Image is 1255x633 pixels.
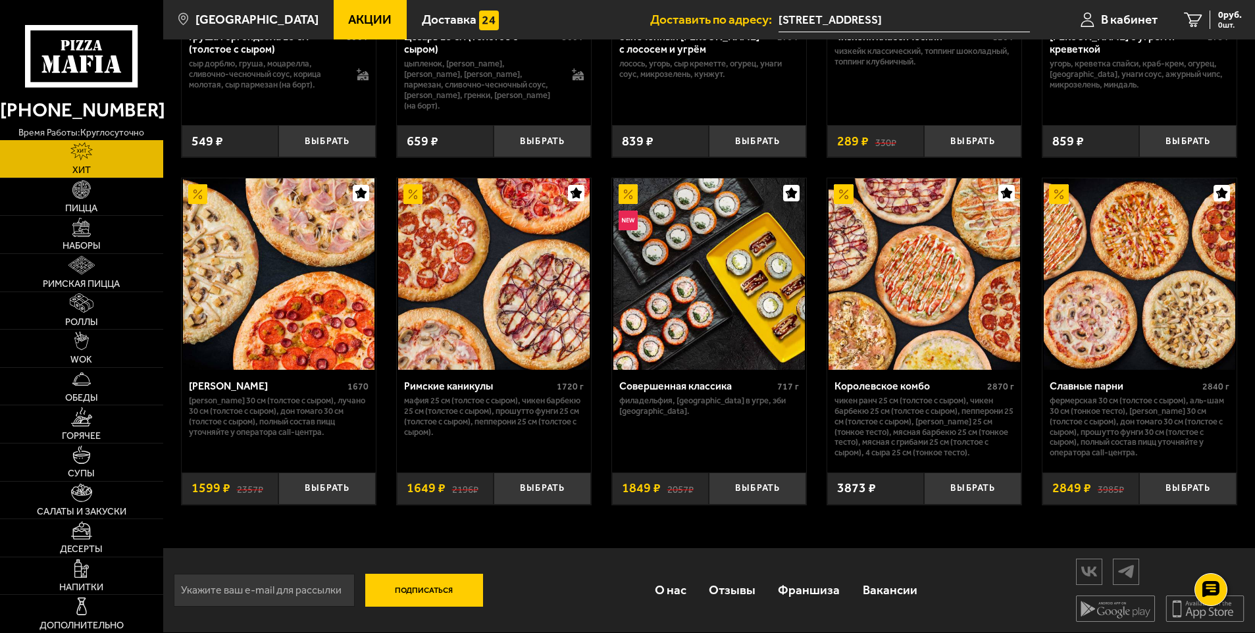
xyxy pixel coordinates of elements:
span: 1849 ₽ [622,482,661,495]
span: 2849 ₽ [1052,482,1091,495]
s: 3985 ₽ [1098,482,1124,495]
span: Горячее [62,432,101,441]
img: Королевское комбо [829,178,1020,370]
button: Выбрать [924,472,1021,505]
p: Фермерская 30 см (толстое с сыром), Аль-Шам 30 см (тонкое тесто), [PERSON_NAME] 30 см (толстое с ... [1050,395,1229,458]
a: АкционныйРимские каникулы [397,178,591,370]
div: Запеченный [PERSON_NAME] с лососем и угрём [619,30,774,55]
p: цыпленок, [PERSON_NAME], [PERSON_NAME], [PERSON_NAME], пармезан, сливочно-чесночный соус, [PERSON... [404,59,559,111]
img: Акционный [834,184,854,204]
a: АкционныйКоролевское комбо [827,178,1021,370]
span: Подъездной переулок, 1 [779,8,1029,32]
span: В кабинет [1101,13,1158,26]
s: 330 ₽ [875,135,896,148]
button: Выбрать [494,472,591,505]
span: 659 ₽ [407,135,438,148]
span: Наборы [63,241,101,251]
img: Хет Трик [183,178,374,370]
span: Супы [68,469,95,478]
a: О нас [644,569,698,611]
div: Груша горгондзола 25 см (толстое с сыром) [189,30,344,55]
span: 0 шт. [1218,21,1242,29]
s: 2357 ₽ [237,482,263,495]
p: Филадельфия, [GEOGRAPHIC_DATA] в угре, Эби [GEOGRAPHIC_DATA]. [619,395,799,417]
span: 1649 ₽ [407,482,446,495]
span: Обеды [65,393,98,403]
span: Дополнительно [39,621,124,630]
span: Десерты [60,545,103,554]
span: [GEOGRAPHIC_DATA] [195,13,319,26]
button: Выбрать [709,472,806,505]
span: Пицца [65,204,97,213]
s: 2196 ₽ [452,482,478,495]
img: vk [1077,560,1102,583]
span: 549 ₽ [192,135,223,148]
img: 15daf4d41897b9f0e9f617042186c801.svg [479,11,499,30]
button: Выбрать [924,125,1021,157]
button: Выбрать [709,125,806,157]
img: Акционный [403,184,423,204]
button: Выбрать [494,125,591,157]
span: 717 г [777,381,799,392]
span: Напитки [59,583,103,592]
img: Римские каникулы [398,178,590,370]
div: [PERSON_NAME] с угрём и креветкой [1050,30,1204,55]
s: 2057 ₽ [667,482,694,495]
span: 289 ₽ [837,135,869,148]
span: Римская пицца [43,280,120,289]
span: Акции [348,13,392,26]
span: 0 руб. [1218,11,1242,20]
a: АкционныйНовинкаСовершенная классика [612,178,806,370]
div: Королевское комбо [834,380,984,392]
div: Римские каникулы [404,380,553,392]
a: Вакансии [852,569,929,611]
span: Доставить по адресу: [650,13,779,26]
img: Акционный [1049,184,1069,204]
a: АкционныйСлавные парни [1042,178,1237,370]
button: Выбрать [278,472,376,505]
img: Совершенная классика [613,178,805,370]
span: 1670 [347,381,369,392]
p: Чикен Ранч 25 см (толстое с сыром), Чикен Барбекю 25 см (толстое с сыром), Пепперони 25 см (толст... [834,395,1014,458]
p: Чизкейк классический, топпинг шоколадный, топпинг клубничный. [834,46,1014,67]
span: Доставка [422,13,476,26]
span: WOK [70,355,92,365]
a: АкционныйХет Трик [182,178,376,370]
button: Выбрать [1139,125,1237,157]
img: tg [1114,560,1139,583]
div: Цезарь 25 см (толстое с сыром) [404,30,559,55]
span: 859 ₽ [1052,135,1084,148]
div: Славные парни [1050,380,1199,392]
span: Салаты и закуски [37,507,126,517]
a: Франшиза [767,569,851,611]
button: Подписаться [365,574,483,607]
div: Совершенная классика [619,380,774,392]
span: 3873 ₽ [837,482,876,495]
button: Выбрать [1139,472,1237,505]
span: 1599 ₽ [192,482,230,495]
p: [PERSON_NAME] 30 см (толстое с сыром), Лучано 30 см (толстое с сыром), Дон Томаго 30 см (толстое ... [189,395,369,438]
div: [PERSON_NAME] [189,380,344,392]
span: Хит [72,166,91,175]
span: 2870 г [987,381,1014,392]
p: сыр дорблю, груша, моцарелла, сливочно-чесночный соус, корица молотая, сыр пармезан (на борт). [189,59,344,90]
input: Укажите ваш e-mail для рассылки [174,574,355,607]
img: Акционный [188,184,208,204]
p: Мафия 25 см (толстое с сыром), Чикен Барбекю 25 см (толстое с сыром), Прошутто Фунги 25 см (толст... [404,395,584,438]
input: Ваш адрес доставки [779,8,1029,32]
span: 839 ₽ [622,135,653,148]
span: 2840 г [1202,381,1229,392]
a: Отзывы [698,569,767,611]
span: 1720 г [557,381,584,392]
p: угорь, креветка спайси, краб-крем, огурец, [GEOGRAPHIC_DATA], унаги соус, ажурный чипс, микрозеле... [1050,59,1229,90]
img: Новинка [619,211,638,230]
button: Выбрать [278,125,376,157]
img: Акционный [619,184,638,204]
p: лосось, угорь, Сыр креметте, огурец, унаги соус, микрозелень, кунжут. [619,59,799,80]
img: Славные парни [1044,178,1235,370]
span: Роллы [65,318,98,327]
